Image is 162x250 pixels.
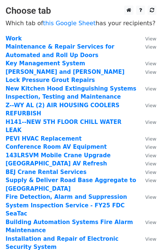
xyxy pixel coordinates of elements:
[138,69,156,75] a: View
[6,85,136,101] a: New Kitchen Hood Extinguishing Systems Inspection, Testing and Maintenance
[145,178,156,183] small: View
[6,144,107,150] a: Conference Room AV Equipment
[6,119,122,134] a: H141--NEW 5TH FLOOR CHILL WATER LEAK
[6,60,85,67] a: Key Management System
[138,144,156,150] a: View
[145,86,156,92] small: View
[138,236,156,242] a: View
[6,102,119,117] a: Z--WY AL (2) AIR HOUSING COOLERS REFURBISH
[138,177,156,184] a: View
[145,61,156,66] small: View
[6,43,114,59] a: Maintenance & Repair Services for Automated and Roll Up Doors
[43,20,96,27] a: this Google Sheet
[138,119,156,125] a: View
[145,236,156,242] small: View
[6,69,125,84] a: [PERSON_NAME] and [PERSON_NAME] Lock Pressure Grout Repairs
[145,69,156,75] small: View
[6,19,156,27] p: Which tab of has your recipients?
[145,103,156,108] small: View
[6,6,156,16] h3: Choose tab
[138,135,156,142] a: View
[6,135,82,142] a: PEVI HVAC Replacement
[138,35,156,42] a: View
[6,219,133,234] a: Building Automation Systems Fire Alarm Maintenance
[6,177,136,192] a: Supply & Deliver Road Base Aggregate to [GEOGRAPHIC_DATA]
[138,219,156,226] a: View
[145,119,156,125] small: View
[138,169,156,175] a: View
[145,170,156,175] small: View
[6,160,107,167] a: [GEOGRAPHIC_DATA] AV Refresh
[145,161,156,167] small: View
[6,152,110,159] a: 143LRSVM Mobile Crane Upgrade
[138,152,156,159] a: View
[6,35,22,42] a: Work
[6,169,86,175] a: BEJ Crane Rental Services
[138,43,156,50] a: View
[145,144,156,150] small: View
[138,194,156,200] a: View
[145,44,156,50] small: View
[145,220,156,225] small: View
[145,194,156,200] small: View
[6,194,127,217] a: Fire Detection, Alarm and Suppression System Inspection Service - FY25 FDC SeaTac
[138,160,156,167] a: View
[145,136,156,142] small: View
[138,102,156,109] a: View
[145,153,156,158] small: View
[138,85,156,92] a: View
[145,36,156,42] small: View
[138,60,156,67] a: View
